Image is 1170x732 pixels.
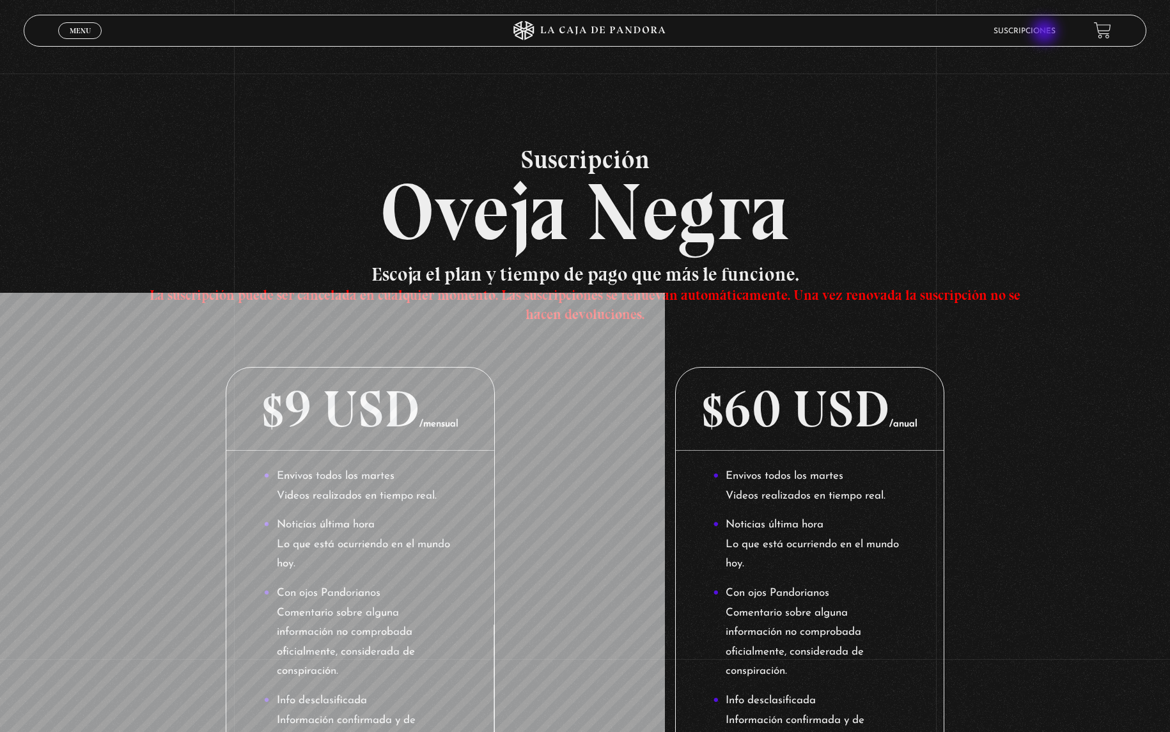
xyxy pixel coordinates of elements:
p: $9 USD [226,368,495,451]
li: Envivos todos los martes Videos realizados en tiempo real. [264,467,457,506]
li: Con ojos Pandorianos Comentario sobre alguna información no comprobada oficialmente, considerada ... [264,584,457,681]
span: /anual [889,419,917,429]
li: Envivos todos los martes Videos realizados en tiempo real. [713,467,906,506]
a: Suscripciones [994,27,1056,35]
p: $60 USD [676,368,944,451]
span: /mensual [419,419,458,429]
li: Noticias última hora Lo que está ocurriendo en el mundo hoy. [713,515,906,574]
span: Cerrar [65,38,95,47]
span: Menu [70,27,91,35]
a: View your shopping cart [1094,22,1111,39]
span: La suscripción puede ser cancelada en cualquier momento. Las suscripciones se renuevan automática... [150,286,1020,323]
li: Noticias última hora Lo que está ocurriendo en el mundo hoy. [264,515,457,574]
li: Con ojos Pandorianos Comentario sobre alguna información no comprobada oficialmente, considerada ... [713,584,906,681]
h3: Escoja el plan y tiempo de pago que más le funcione. [136,265,1034,322]
span: Suscripción [24,146,1147,172]
h2: Oveja Negra [24,146,1147,252]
